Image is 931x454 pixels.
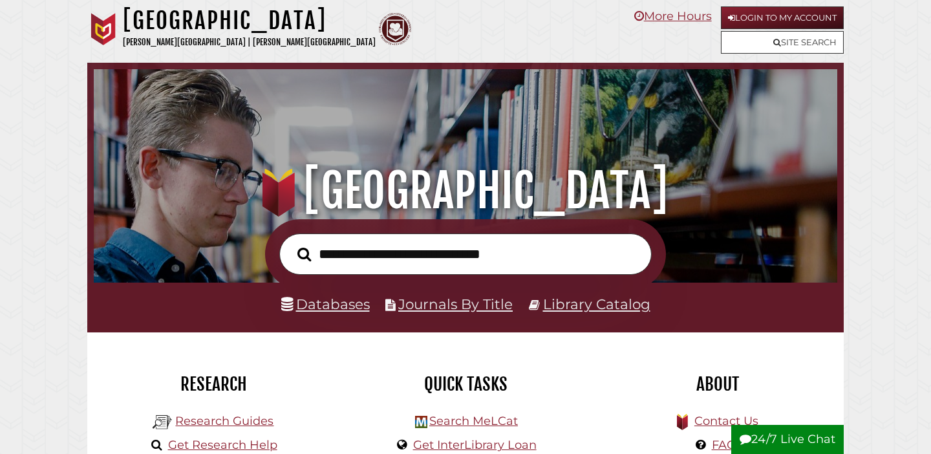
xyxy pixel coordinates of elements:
[349,373,582,395] h2: Quick Tasks
[721,31,844,54] a: Site Search
[413,438,537,452] a: Get InterLibrary Loan
[712,438,742,452] a: FAQs
[721,6,844,29] a: Login to My Account
[415,416,427,428] img: Hekman Library Logo
[175,414,273,428] a: Research Guides
[601,373,834,395] h2: About
[379,13,411,45] img: Calvin Theological Seminary
[153,413,172,432] img: Hekman Library Logo
[543,296,650,312] a: Library Catalog
[291,244,317,265] button: Search
[398,296,513,312] a: Journals By Title
[97,373,330,395] h2: Research
[281,296,370,312] a: Databases
[108,162,824,219] h1: [GEOGRAPHIC_DATA]
[123,35,376,50] p: [PERSON_NAME][GEOGRAPHIC_DATA] | [PERSON_NAME][GEOGRAPHIC_DATA]
[429,414,518,428] a: Search MeLCat
[297,246,311,261] i: Search
[87,13,120,45] img: Calvin University
[168,438,277,452] a: Get Research Help
[634,9,712,23] a: More Hours
[694,414,758,428] a: Contact Us
[123,6,376,35] h1: [GEOGRAPHIC_DATA]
